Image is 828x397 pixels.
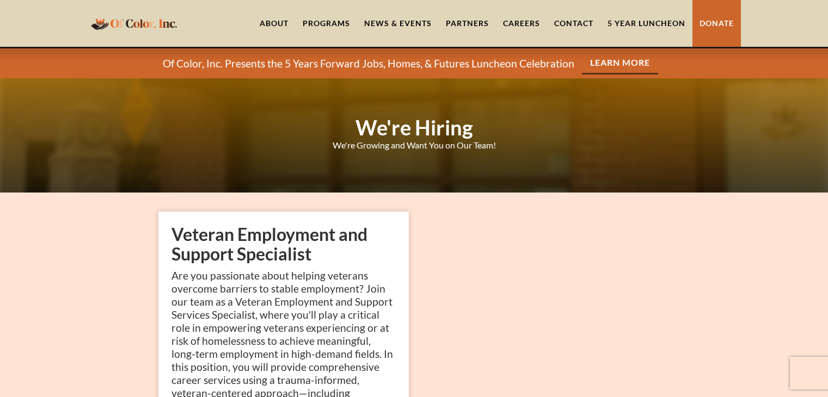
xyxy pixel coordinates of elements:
[355,115,473,140] strong: We're Hiring
[163,57,574,70] p: Of Color, Inc. Presents the 5 Years Forward Jobs, Homes, & Futures Luncheon Celebration
[333,140,496,151] div: We're Growing and Want You on Our Team!
[171,225,396,264] h2: Veteran Employment and Support Specialist
[88,10,180,36] a: home
[303,18,350,29] div: Programs
[582,52,658,75] a: Learn More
